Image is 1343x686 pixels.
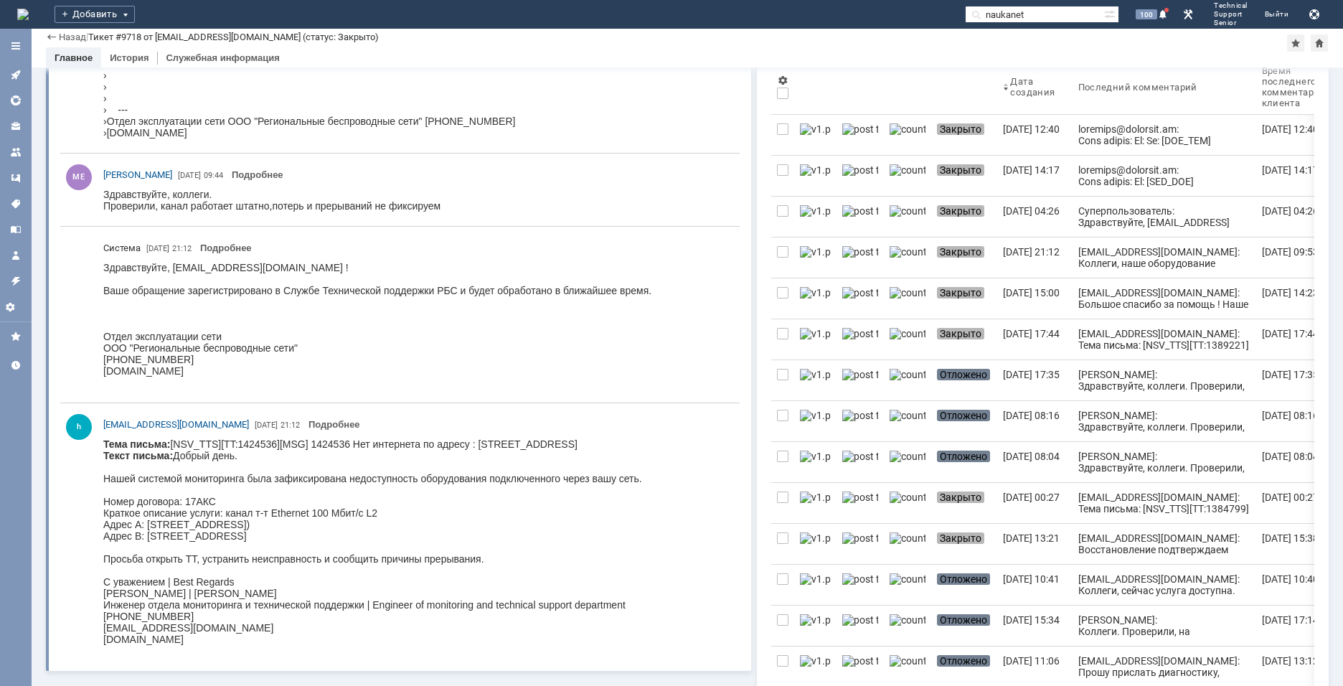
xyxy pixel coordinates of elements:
[997,401,1072,441] a: [DATE] 08:16
[103,418,249,432] a: [EMAIL_ADDRESS][DOMAIN_NAME]
[842,532,878,544] img: post ticket.png
[931,197,997,237] a: Закрыто
[55,52,93,63] a: Главное
[884,115,931,155] a: counter.png
[931,524,997,564] a: Закрыто
[837,483,884,523] a: post ticket.png
[1214,1,1248,10] span: Technical
[794,524,837,564] a: v1.png
[1010,76,1055,98] div: Дата создания
[842,492,878,503] img: post ticket.png
[794,278,837,319] a: v1.png
[1256,483,1342,523] a: [DATE] 00:27
[1256,115,1342,155] a: [DATE] 12:40
[842,655,878,667] img: post ticket.png
[800,123,831,135] img: v1.png
[794,156,837,196] a: v1.png
[794,115,837,155] a: v1.png
[777,75,788,86] span: Настройки
[931,156,997,196] a: Закрыто
[1078,410,1250,456] div: [PERSON_NAME]: Здравствуйте, коллеги. Проверили, канал работает штатно, видим маки в обе стороны.
[1262,287,1319,299] div: [DATE] 14:23
[1262,492,1319,503] div: [DATE] 00:27
[937,164,984,176] span: Закрыто
[1003,287,1060,299] div: [DATE] 15:00
[1078,614,1250,672] div: [PERSON_NAME]: Коллеги. Проверили, на запрашиваемый период времени канал работал штатно,потерь и ...
[884,565,931,605] a: counter.png
[1306,6,1323,23] button: Сохранить лог
[837,442,884,482] a: post ticket.png
[931,238,997,278] a: Закрыто
[1256,156,1342,196] a: [DATE] 14:17
[1073,278,1256,319] a: [EMAIL_ADDRESS][DOMAIN_NAME]: Большое спасибо за помощь ! Наше обращение можно закрыть Просим вес...
[1078,287,1250,540] div: [EMAIL_ADDRESS][DOMAIN_NAME]: Большое спасибо за помощь ! Наше обращение можно закрыть Просим вес...
[842,287,878,299] img: post ticket.png
[1256,606,1342,646] a: [DATE] 17:14
[884,238,931,278] a: counter.png
[103,243,141,253] span: Система
[1262,328,1319,339] div: [DATE] 17:44
[1256,238,1342,278] a: [DATE] 09:53
[1256,442,1342,482] a: [DATE] 08:04
[1104,6,1118,20] span: Расширенный поиск
[1256,524,1342,564] a: [DATE] 15:38
[1073,401,1256,441] a: [PERSON_NAME]: Здравствуйте, коллеги. Проверили, канал работает штатно, видим маки в обе стороны.
[1214,10,1248,19] span: Support
[1073,565,1256,605] a: [EMAIL_ADDRESS][DOMAIN_NAME]: Коллеги, сейчас услуга доступна. Спасибо за обратную связь ! Просим...
[800,246,831,258] img: v1.png
[931,115,997,155] a: Закрыто
[842,614,878,626] img: post ticket.png
[1078,205,1250,320] div: Суперпользователь: Здравствуйте, [EMAIL_ADDRESS][DOMAIN_NAME] ! Ваше обращение зарегистрировано в...
[997,360,1072,400] a: [DATE] 17:35
[232,169,283,180] a: Подробнее
[800,369,831,380] img: v1.png
[884,156,931,196] a: counter.png
[1256,278,1342,319] a: [DATE] 14:23
[1214,19,1248,27] span: Senior
[931,401,997,441] a: Отложено
[794,442,837,482] a: v1.png
[890,287,925,299] img: counter.png
[842,123,878,135] img: post ticket.png
[1256,319,1342,360] a: [DATE] 17:44
[890,532,925,544] img: counter.png
[1003,123,1060,135] div: [DATE] 12:40
[800,205,831,217] img: v1.png
[931,360,997,400] a: Отложено
[800,451,831,462] img: v1.png
[937,369,990,380] span: Отложено
[1256,60,1342,115] th: Время последнего комментария клиента
[997,115,1072,155] a: [DATE] 12:40
[55,6,135,23] div: Добавить
[59,32,86,42] a: Назад
[842,410,878,421] img: post ticket.png
[1256,401,1342,441] a: [DATE] 08:16
[4,296,27,319] a: Настройки
[837,197,884,237] a: post ticket.png
[997,197,1072,237] a: [DATE] 04:26
[937,410,990,421] span: Отложено
[1003,451,1060,462] div: [DATE] 08:04
[884,278,931,319] a: counter.png
[997,156,1072,196] a: [DATE] 14:17
[794,238,837,278] a: v1.png
[4,89,27,112] a: Общая аналитика
[890,164,925,176] img: counter.png
[1262,451,1319,462] div: [DATE] 08:04
[1073,156,1256,196] a: loremips@dolorsit.am: Cons adipis: El: [SED_DOE][TEM:558100] Incididuntutl etdolo Magna aliqua: E...
[4,166,27,189] a: Шаблоны комментариев
[17,9,29,20] a: Перейти на домашнюю страницу
[1003,164,1060,176] div: [DATE] 14:17
[794,401,837,441] a: v1.png
[997,606,1072,646] a: [DATE] 15:34
[837,278,884,319] a: post ticket.png
[937,451,990,462] span: Отложено
[800,287,831,299] img: v1.png
[204,171,223,180] span: 09:44
[800,573,831,585] img: v1.png
[800,532,831,544] img: v1.png
[931,606,997,646] a: Отложено
[884,524,931,564] a: counter.png
[1003,410,1060,421] div: [DATE] 08:16
[997,442,1072,482] a: [DATE] 08:04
